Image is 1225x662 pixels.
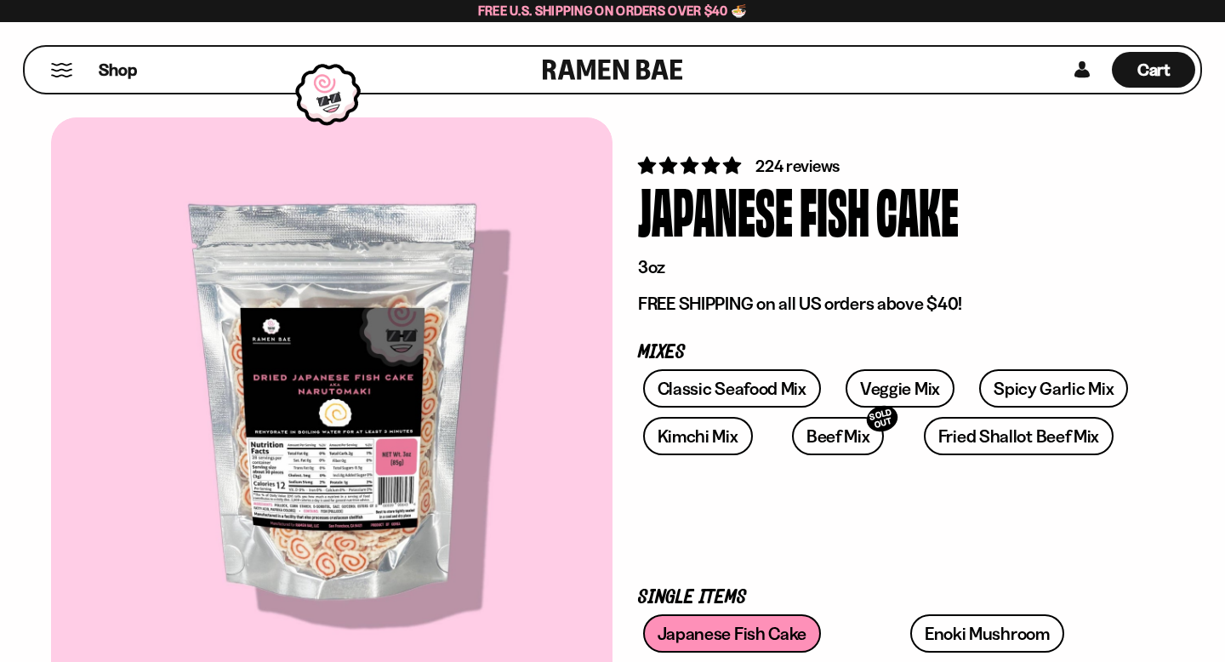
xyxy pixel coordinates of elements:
a: Veggie Mix [846,369,954,408]
p: FREE SHIPPING on all US orders above $40! [638,293,1148,315]
a: Beef MixSOLD OUT [792,417,885,455]
a: Fried Shallot Beef Mix [924,417,1114,455]
a: Cart [1112,47,1195,93]
p: Mixes [638,345,1148,361]
div: SOLD OUT [864,402,902,436]
p: Single Items [638,590,1148,606]
a: Classic Seafood Mix [643,369,821,408]
a: Shop [99,52,137,88]
span: Free U.S. Shipping on Orders over $40 🍜 [478,3,748,19]
span: 224 reviews [755,156,840,176]
button: Mobile Menu Trigger [50,63,73,77]
span: Shop [99,59,137,82]
div: Fish [800,178,869,242]
div: Cake [876,178,959,242]
a: Enoki Mushroom [910,614,1064,653]
div: Japanese [638,178,793,242]
p: 3oz [638,256,1148,278]
span: 4.76 stars [638,155,744,176]
a: Kimchi Mix [643,417,753,455]
span: Cart [1137,60,1171,80]
a: Spicy Garlic Mix [979,369,1128,408]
